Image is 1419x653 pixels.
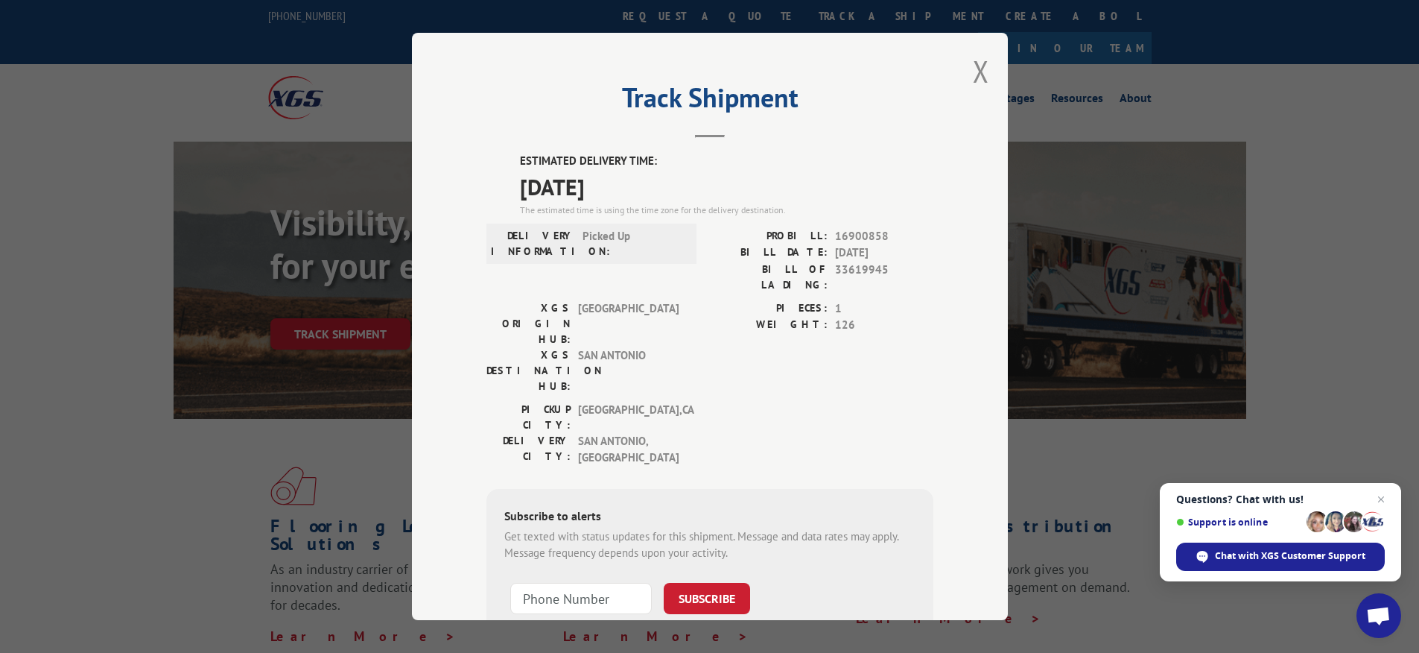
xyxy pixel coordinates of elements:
[1176,543,1385,571] span: Chat with XGS Customer Support
[835,317,933,334] span: 126
[520,203,933,216] div: The estimated time is using the time zone for the delivery destination.
[578,432,679,466] span: SAN ANTONIO , [GEOGRAPHIC_DATA]
[973,51,989,91] button: Close modal
[578,401,679,432] span: [GEOGRAPHIC_DATA] , CA
[510,582,652,613] input: Phone Number
[835,261,933,292] span: 33619945
[1215,549,1365,563] span: Chat with XGS Customer Support
[504,506,915,528] div: Subscribe to alerts
[835,300,933,317] span: 1
[710,261,828,292] label: BILL OF LADING:
[1176,493,1385,505] span: Questions? Chat with us!
[664,582,750,613] button: SUBSCRIBE
[710,300,828,317] label: PIECES:
[486,432,571,466] label: DELIVERY CITY:
[835,227,933,245] span: 16900858
[491,227,575,259] label: DELIVERY INFORMATION:
[504,528,915,561] div: Get texted with status updates for this shipment. Message and data rates may apply. Message frequ...
[1356,593,1401,638] a: Open chat
[578,300,679,347] span: [GEOGRAPHIC_DATA]
[710,227,828,245] label: PROBILL:
[520,169,933,203] span: [DATE]
[1176,517,1301,528] span: Support is online
[486,300,571,347] label: XGS ORIGIN HUB:
[578,347,679,394] span: SAN ANTONIO
[835,245,933,262] span: [DATE]
[582,227,683,259] span: Picked Up
[486,401,571,432] label: PICKUP CITY:
[486,347,571,394] label: XGS DESTINATION HUB:
[486,87,933,116] h2: Track Shipment
[520,153,933,170] label: ESTIMATED DELIVERY TIME:
[710,245,828,262] label: BILL DATE:
[710,317,828,334] label: WEIGHT:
